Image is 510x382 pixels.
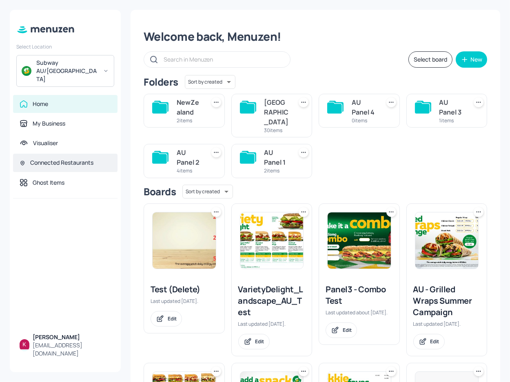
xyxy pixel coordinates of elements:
button: Select board [408,51,452,68]
div: Last updated [DATE]. [413,320,481,327]
input: Search in Menuzen [164,53,282,65]
div: [GEOGRAPHIC_DATA] [264,97,289,127]
img: 2025-08-07-1754562241714zf1t2x7jm3b.jpeg [328,212,391,269]
div: AU Panel 3 [439,97,464,117]
button: New [456,51,487,68]
div: Last updated about [DATE]. [326,309,393,316]
div: AU Panel 2 [177,148,202,167]
div: Sort by created [182,183,233,200]
div: 30 items [264,127,289,134]
div: Edit [255,338,264,345]
div: Folders [144,75,178,88]
div: 2 items [264,167,289,174]
div: Welcome back, Menuzen! [144,29,487,44]
div: My Business [33,119,65,128]
div: AU Panel 4 [352,97,377,117]
div: Panel3 - Combo Test [326,284,393,307]
div: [EMAIL_ADDRESS][DOMAIN_NAME] [33,341,111,358]
div: VarietyDelight_Landscape_AU_Test [238,284,306,318]
div: AU Panel 1 [264,148,289,167]
img: 2025-09-15-1757922545768gabwwr35u1l.jpeg [153,212,216,269]
div: Test (Delete) [151,284,218,295]
img: avatar [22,66,31,76]
div: 2 items [177,117,202,124]
div: Last updated [DATE]. [151,298,218,305]
div: NewZealand [177,97,202,117]
img: 2025-08-29-1756439023252n29rpqqk52.jpeg [240,212,304,269]
div: New [470,57,482,62]
div: Visualiser [33,139,58,147]
div: Ghost Items [33,179,64,187]
img: 2024-12-19-1734584245950k86txo84it.jpeg [415,212,479,269]
div: Select Location [16,43,114,50]
div: 0 items [352,117,377,124]
div: Sort by created [185,74,235,90]
div: Subway AU/[GEOGRAPHIC_DATA] [36,59,98,83]
div: Boards [144,185,176,198]
div: AU - Grilled Wraps Summer Campaign [413,284,481,318]
div: Home [33,100,48,108]
div: Edit [343,327,352,333]
div: 4 items [177,167,202,174]
div: 1 items [439,117,464,124]
div: Edit [168,315,177,322]
img: ALm5wu0uMJs5_eqw6oihenv1OotFdBXgP3vgpp2z_jxl=s96-c [20,339,29,349]
div: Edit [430,338,439,345]
div: Last updated [DATE]. [238,320,306,327]
div: [PERSON_NAME] [33,333,111,341]
div: Connected Restaurants [30,159,93,167]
